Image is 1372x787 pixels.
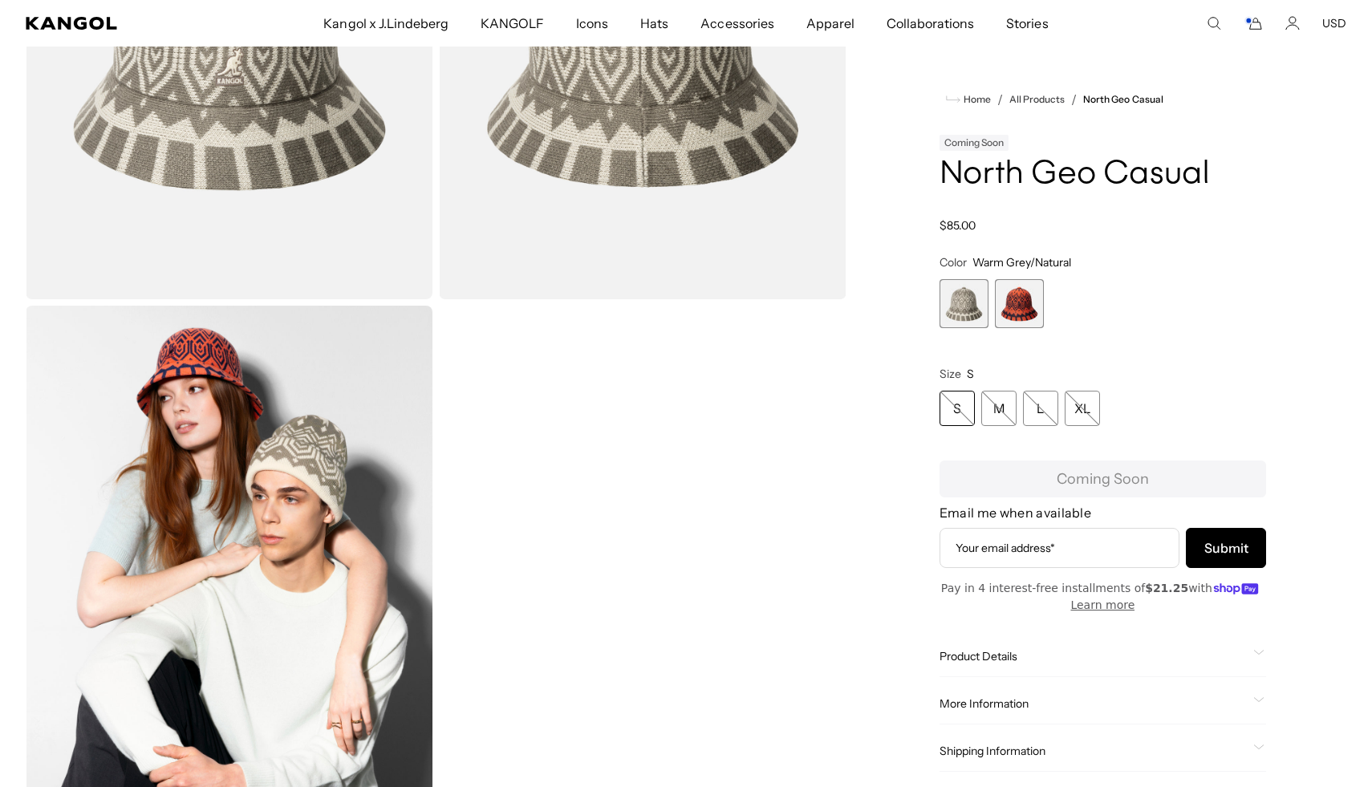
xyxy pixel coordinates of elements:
[940,367,961,381] span: Size
[940,744,1247,758] span: Shipping Information
[940,460,1266,497] button: Coming Soon
[995,279,1044,328] label: Coral Flame/Navy
[940,279,988,328] div: 1 of 2
[1009,94,1065,105] a: All Products
[967,367,974,381] span: S
[940,391,975,426] div: S
[940,135,1009,151] div: Coming Soon
[960,94,991,105] span: Home
[981,391,1017,426] div: M
[1244,16,1263,30] button: Cart
[940,696,1247,711] span: More Information
[991,90,1003,109] li: /
[940,504,1266,521] h4: Email me when available
[940,649,1247,663] span: Product Details
[26,17,213,30] a: Kangol
[940,218,976,233] span: $85.00
[1023,391,1058,426] div: L
[972,255,1071,270] span: Warm Grey/Natural
[1285,16,1300,30] a: Account
[995,279,1044,328] div: 2 of 2
[946,92,991,107] a: Home
[1204,538,1248,558] span: Submit
[1186,528,1266,568] button: Subscribe
[940,255,967,270] span: Color
[1322,16,1346,30] button: USD
[1207,16,1221,30] summary: Search here
[1065,90,1077,109] li: /
[1083,94,1163,105] a: North Geo Casual
[940,279,988,328] label: Warm Grey/Natural
[1057,469,1149,490] span: Coming Soon
[940,157,1266,193] h1: North Geo Casual
[1065,391,1100,426] div: XL
[940,90,1266,109] nav: breadcrumbs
